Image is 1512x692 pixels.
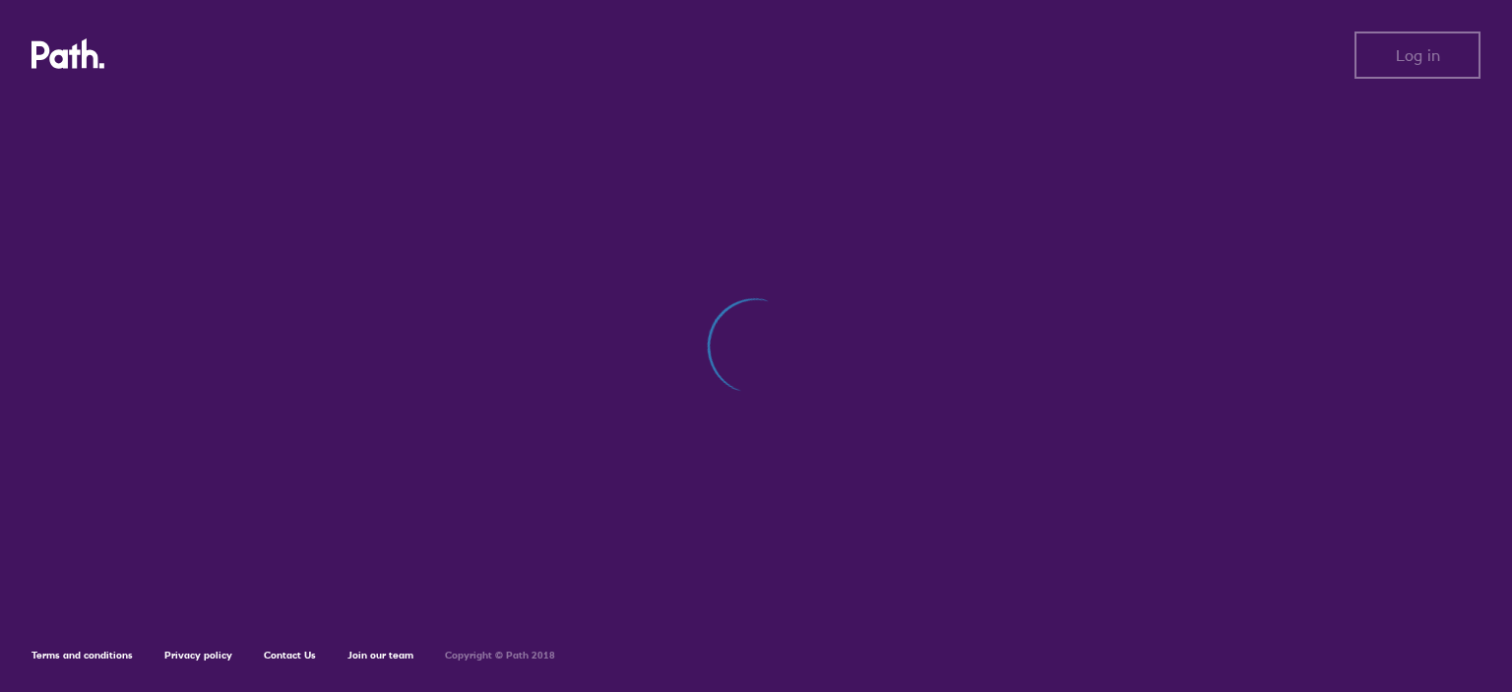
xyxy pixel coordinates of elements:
[1396,46,1440,64] span: Log in
[264,649,316,661] a: Contact Us
[1354,31,1480,79] button: Log in
[31,649,133,661] a: Terms and conditions
[445,650,555,661] h6: Copyright © Path 2018
[164,649,232,661] a: Privacy policy
[347,649,413,661] a: Join our team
